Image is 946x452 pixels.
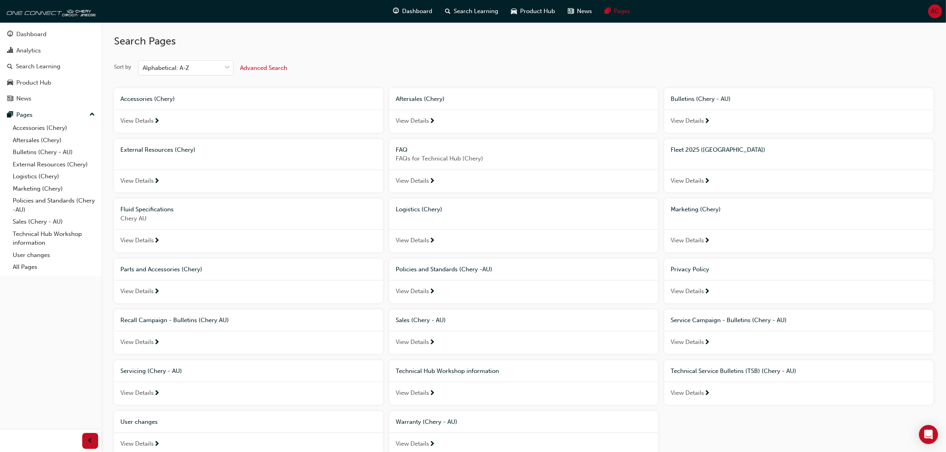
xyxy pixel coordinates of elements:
[120,206,174,213] span: Fluid Specifications
[7,112,13,119] span: pages-icon
[3,108,98,122] button: Pages
[10,216,98,228] a: Sales (Chery - AU)
[671,236,704,245] span: View Details
[154,118,160,125] span: next-icon
[396,236,429,245] span: View Details
[671,338,704,347] span: View Details
[143,64,189,73] div: Alphabetical: A-Z
[120,317,229,324] span: Recall Campaign - Bulletins (Chery AU)
[704,288,710,296] span: next-icon
[389,309,658,354] a: Sales (Chery - AU)View Details
[664,309,933,354] a: Service Campaign - Bulletins (Chery - AU)View Details
[87,436,93,446] span: prev-icon
[154,238,160,245] span: next-icon
[3,91,98,106] a: News
[114,199,383,252] a: Fluid SpecificationsChery AUView Details
[387,3,439,19] a: guage-iconDashboard
[240,60,287,75] button: Advanced Search
[396,146,408,153] span: FAQ
[114,309,383,354] a: Recall Campaign - Bulletins (Chery AU)View Details
[671,367,796,375] span: Technical Service Bulletins (TSB) (Chery - AU)
[389,139,658,193] a: FAQFAQs for Technical Hub (Chery)View Details
[16,94,31,103] div: News
[7,95,13,102] span: news-icon
[396,95,445,102] span: Aftersales (Chery)
[671,116,704,126] span: View Details
[445,6,451,16] span: search-icon
[671,146,765,153] span: Fleet 2025 ([GEOGRAPHIC_DATA])
[4,3,95,19] img: oneconnect
[671,95,731,102] span: Bulletins (Chery - AU)
[7,47,13,54] span: chart-icon
[120,367,182,375] span: Servicing (Chery - AU)
[120,214,377,223] span: Chery AU
[3,59,98,74] a: Search Learning
[562,3,599,19] a: news-iconNews
[114,360,383,405] a: Servicing (Chery - AU)View Details
[664,199,933,252] a: Marketing (Chery)View Details
[3,75,98,90] a: Product Hub
[429,238,435,245] span: next-icon
[114,35,933,48] h2: Search Pages
[120,176,154,185] span: View Details
[671,287,704,296] span: View Details
[10,146,98,158] a: Bulletins (Chery - AU)
[154,390,160,397] span: next-icon
[10,122,98,134] a: Accessories (Chery)
[389,259,658,303] a: Policies and Standards (Chery -AU)View Details
[396,388,429,398] span: View Details
[664,139,933,193] a: Fleet 2025 ([GEOGRAPHIC_DATA])View Details
[396,116,429,126] span: View Details
[16,110,33,120] div: Pages
[16,46,41,55] div: Analytics
[396,338,429,347] span: View Details
[7,63,13,70] span: search-icon
[224,63,230,73] span: down-icon
[3,27,98,42] a: Dashboard
[3,43,98,58] a: Analytics
[7,79,13,87] span: car-icon
[120,266,202,273] span: Parts and Accessories (Chery)
[704,339,710,346] span: next-icon
[114,259,383,303] a: Parts and Accessories (Chery)View Details
[240,64,287,71] span: Advanced Search
[704,118,710,125] span: next-icon
[154,178,160,185] span: next-icon
[568,6,574,16] span: news-icon
[671,206,721,213] span: Marketing (Chery)
[114,63,131,71] div: Sort by
[671,266,709,273] span: Privacy Policy
[3,25,98,108] button: DashboardAnalyticsSearch LearningProduct HubNews
[7,31,13,38] span: guage-icon
[429,178,435,185] span: next-icon
[114,139,383,193] a: External Resources (Chery)View Details
[10,158,98,171] a: External Resources (Chery)
[928,4,942,18] button: AC
[402,7,433,16] span: Dashboard
[16,62,60,71] div: Search Learning
[671,388,704,398] span: View Details
[599,3,637,19] a: pages-iconPages
[511,6,517,16] span: car-icon
[154,441,160,448] span: next-icon
[931,7,939,16] span: AC
[393,6,399,16] span: guage-icon
[454,7,499,16] span: Search Learning
[16,78,51,87] div: Product Hub
[154,339,160,346] span: next-icon
[120,439,154,448] span: View Details
[389,360,658,405] a: Technical Hub Workshop informationView Details
[664,88,933,133] a: Bulletins (Chery - AU)View Details
[10,261,98,273] a: All Pages
[429,441,435,448] span: next-icon
[120,95,175,102] span: Accessories (Chery)
[120,146,195,153] span: External Resources (Chery)
[429,339,435,346] span: next-icon
[704,178,710,185] span: next-icon
[389,88,658,133] a: Aftersales (Chery)View Details
[120,287,154,296] span: View Details
[396,439,429,448] span: View Details
[605,6,611,16] span: pages-icon
[520,7,555,16] span: Product Hub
